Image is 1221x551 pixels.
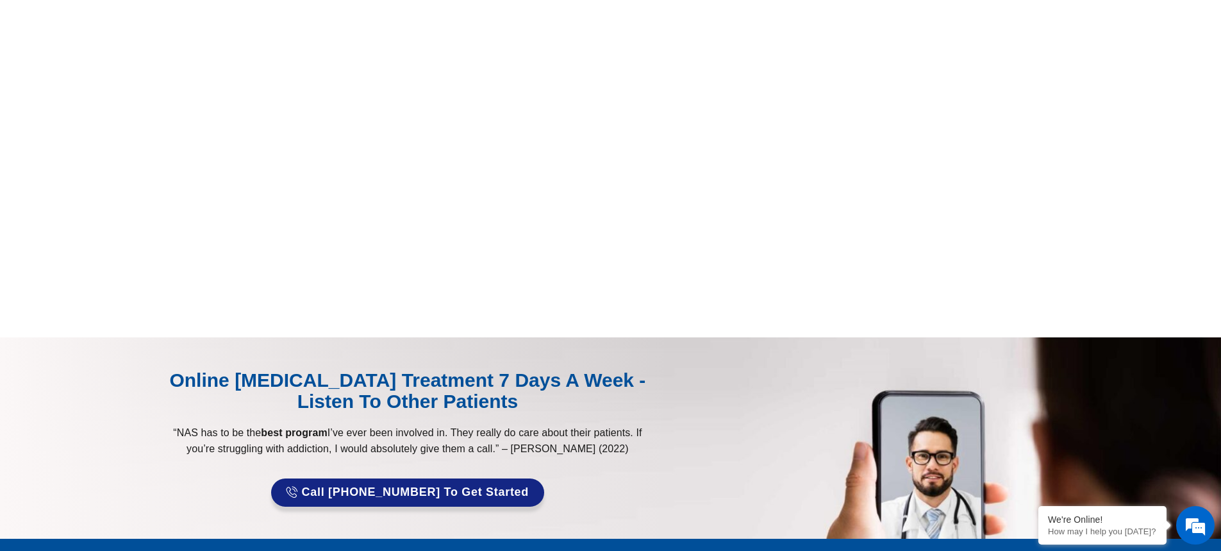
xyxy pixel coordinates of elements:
[160,425,656,457] p: “NAS has to be the I’ve ever been involved in. They really do care about their patients. If you’r...
[6,350,244,395] textarea: Type your message and hit 'Enter'
[210,6,241,37] div: Minimize live chat window
[14,66,33,85] div: Navigation go back
[261,427,327,438] strong: best program
[1048,527,1157,536] p: How may I help you today?
[86,67,235,84] div: Chat with us now
[302,486,529,499] span: Call [PHONE_NUMBER] to Get Started
[74,162,177,291] span: We're online!
[271,479,544,507] a: Call [PHONE_NUMBER] to Get Started
[160,369,656,412] div: Online [MEDICAL_DATA] Treatment 7 Days A Week - Listen to Other Patients
[1048,514,1157,525] div: We're Online!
